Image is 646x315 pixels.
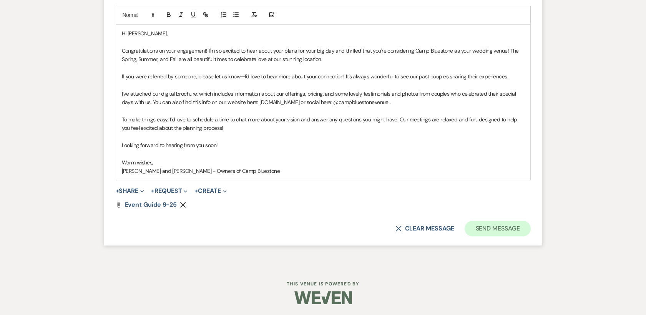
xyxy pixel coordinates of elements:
button: Clear message [395,225,454,232]
button: Send Message [465,221,530,236]
span: + [116,188,119,194]
button: Share [116,188,144,194]
span: + [194,188,198,194]
img: Weven Logo [294,284,352,311]
a: Event Guide 9-25 [125,202,177,208]
p: Hi [PERSON_NAME], [122,29,525,38]
p: Warm wishes, [122,158,525,167]
button: Request [151,188,188,194]
p: Congratulations on your engagement! I'm so excited to hear about your plans for your big day and ... [122,46,525,64]
p: I’ve attached our digital brochure, which includes information about our offerings, pricing, and ... [122,90,525,107]
p: To make things easy, I’d love to schedule a time to chat more about your vision and answer any qu... [122,115,525,133]
button: Create [194,188,226,194]
span: + [151,188,154,194]
span: Event Guide 9-25 [125,201,177,209]
p: Looking forward to hearing from you soon! [122,141,525,149]
p: If you were referred by someone, please let us know—I'd love to hear more about your connection! ... [122,72,525,81]
p: [PERSON_NAME] and [PERSON_NAME] - Owners of Camp Bluestone [122,167,525,175]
